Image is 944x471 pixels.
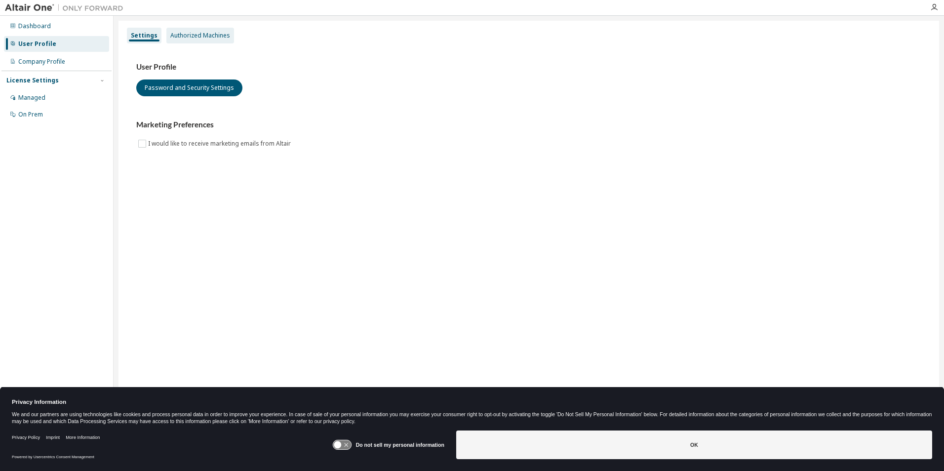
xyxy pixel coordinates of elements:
label: I would like to receive marketing emails from Altair [148,138,293,150]
div: Company Profile [18,58,65,66]
div: Managed [18,94,45,102]
button: Password and Security Settings [136,79,242,96]
div: License Settings [6,77,59,84]
div: Authorized Machines [170,32,230,39]
img: Altair One [5,3,128,13]
h3: Marketing Preferences [136,120,921,130]
div: On Prem [18,111,43,118]
div: Settings [131,32,157,39]
div: Dashboard [18,22,51,30]
h3: User Profile [136,62,921,72]
div: User Profile [18,40,56,48]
